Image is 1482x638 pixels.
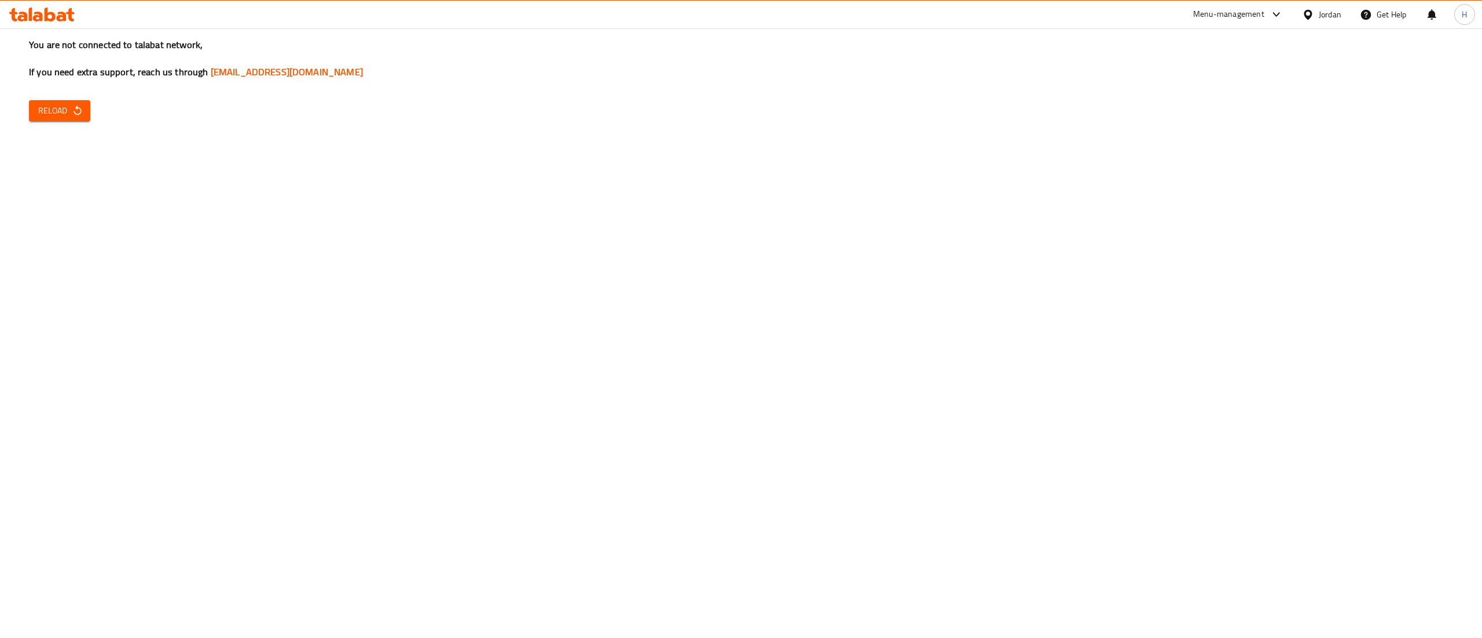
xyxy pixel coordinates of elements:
[29,38,1453,79] h3: You are not connected to talabat network, If you need extra support, reach us through
[211,63,363,80] a: [EMAIL_ADDRESS][DOMAIN_NAME]
[1319,8,1341,21] div: Jordan
[1193,8,1264,21] div: Menu-management
[38,104,81,118] span: Reload
[29,100,90,122] button: Reload
[1462,8,1467,21] span: H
